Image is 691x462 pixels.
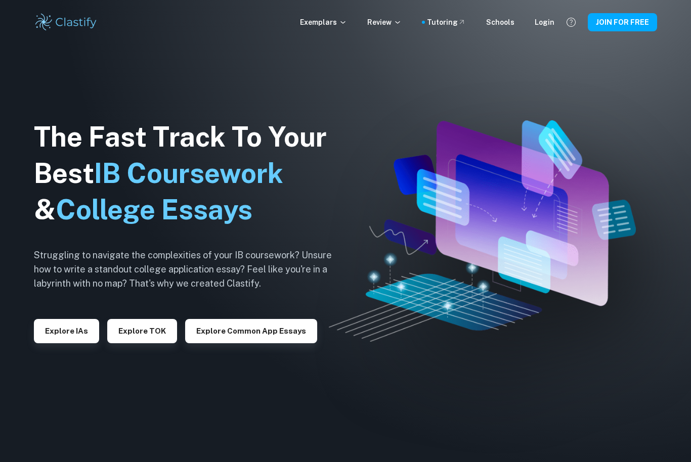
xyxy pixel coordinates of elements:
[56,194,252,225] span: College Essays
[329,120,636,342] img: Clastify hero
[588,13,657,31] button: JOIN FOR FREE
[563,14,580,31] button: Help and Feedback
[34,119,348,228] h1: The Fast Track To Your Best &
[300,17,347,28] p: Exemplars
[34,12,98,32] img: Clastify logo
[34,326,99,335] a: Explore IAs
[535,17,554,28] a: Login
[185,319,317,343] button: Explore Common App essays
[107,319,177,343] button: Explore TOK
[94,157,283,189] span: IB Coursework
[34,319,99,343] button: Explore IAs
[427,17,466,28] a: Tutoring
[367,17,402,28] p: Review
[34,248,348,291] h6: Struggling to navigate the complexities of your IB coursework? Unsure how to write a standout col...
[185,326,317,335] a: Explore Common App essays
[486,17,514,28] a: Schools
[107,326,177,335] a: Explore TOK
